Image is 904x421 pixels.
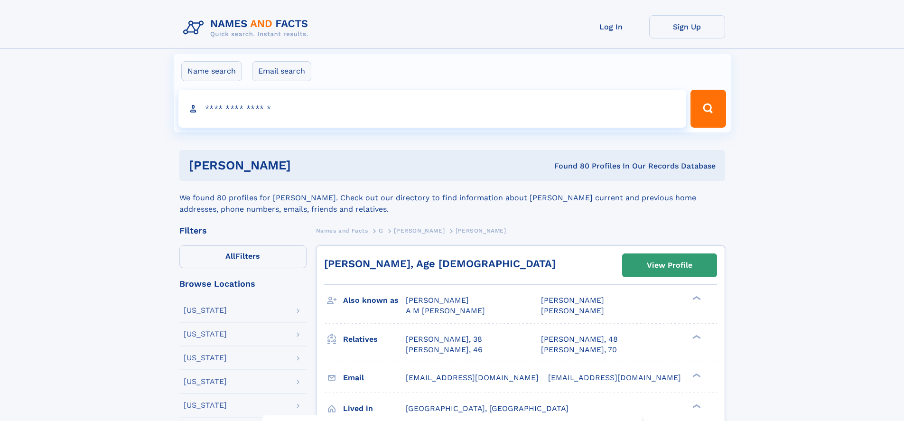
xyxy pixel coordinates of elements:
a: [PERSON_NAME], 70 [541,345,617,355]
button: Search Button [690,90,726,128]
img: Logo Names and Facts [179,15,316,41]
h3: Relatives [343,331,406,347]
span: [EMAIL_ADDRESS][DOMAIN_NAME] [406,373,539,382]
div: [US_STATE] [184,402,227,409]
span: [EMAIL_ADDRESS][DOMAIN_NAME] [548,373,681,382]
h1: [PERSON_NAME] [189,159,423,171]
span: All [225,252,235,261]
label: Filters [179,245,307,268]
div: [US_STATE] [184,378,227,385]
div: Filters [179,226,307,235]
h3: Also known as [343,292,406,309]
a: [PERSON_NAME], Age [DEMOGRAPHIC_DATA] [324,258,556,270]
input: search input [178,90,687,128]
a: G [379,225,383,236]
div: Browse Locations [179,280,307,288]
span: [PERSON_NAME] [541,296,604,305]
a: [PERSON_NAME], 46 [406,345,483,355]
div: ❯ [690,334,701,340]
span: [PERSON_NAME] [406,296,469,305]
div: ❯ [690,295,701,301]
a: View Profile [623,254,717,277]
h3: Lived in [343,401,406,417]
div: Found 80 Profiles In Our Records Database [422,161,716,171]
div: [US_STATE] [184,330,227,338]
div: ❯ [690,403,701,409]
span: A M [PERSON_NAME] [406,306,485,315]
span: [PERSON_NAME] [394,227,445,234]
a: [PERSON_NAME], 38 [406,334,482,345]
div: View Profile [647,254,692,276]
div: [US_STATE] [184,307,227,314]
span: [GEOGRAPHIC_DATA], [GEOGRAPHIC_DATA] [406,404,568,413]
span: G [379,227,383,234]
h3: Email [343,370,406,386]
div: [US_STATE] [184,354,227,362]
a: Names and Facts [316,225,368,236]
span: [PERSON_NAME] [541,306,604,315]
span: [PERSON_NAME] [456,227,506,234]
a: Sign Up [649,15,725,38]
div: ❯ [690,372,701,378]
a: Log In [573,15,649,38]
label: Email search [252,61,311,81]
a: [PERSON_NAME], 48 [541,334,618,345]
a: [PERSON_NAME] [394,225,445,236]
div: We found 80 profiles for [PERSON_NAME]. Check out our directory to find information about [PERSON... [179,181,725,215]
label: Name search [181,61,242,81]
